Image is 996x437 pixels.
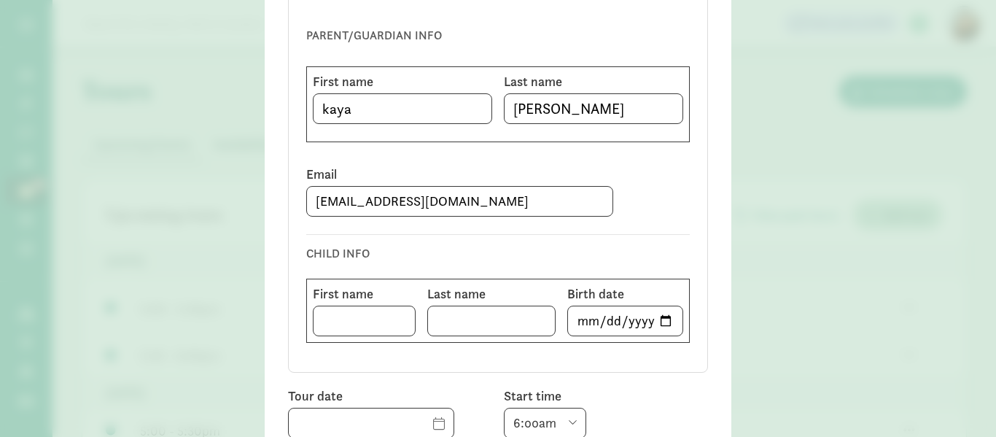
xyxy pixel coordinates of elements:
[427,285,556,303] label: Last name
[313,73,492,90] label: First name
[923,367,996,437] iframe: Chat Widget
[288,387,492,405] label: Tour date
[306,166,690,183] label: Email
[567,285,683,303] label: Birth date
[504,387,708,405] label: Start time
[504,73,683,90] label: Last name
[313,285,416,303] label: First name
[306,28,667,43] h6: PARENT/GUARDIAN INFO
[306,247,667,261] h6: CHILD INFO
